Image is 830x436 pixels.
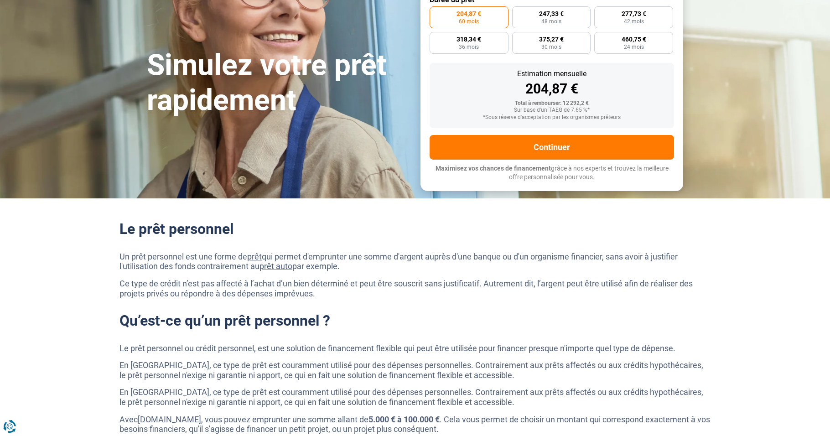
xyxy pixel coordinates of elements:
span: 48 mois [541,19,561,24]
span: 375,27 € [539,36,564,42]
span: 247,33 € [539,10,564,17]
span: Maximisez vos chances de financement [436,165,551,172]
a: prêt auto [259,261,292,271]
span: 60 mois [459,19,479,24]
h2: Qu’est-ce qu’un prêt personnel ? [119,312,711,329]
div: Total à rembourser: 12 292,2 € [437,100,667,107]
span: 24 mois [624,44,644,50]
div: *Sous réserve d'acceptation par les organismes prêteurs [437,114,667,121]
p: Ce type de crédit n’est pas affecté à l’achat d’un bien déterminé et peut être souscrit sans just... [119,279,711,298]
span: 204,87 € [456,10,481,17]
p: Le prêt personnel ou crédit personnel, est une solution de financement flexible qui peut être uti... [119,343,711,353]
strong: 5.000 € à 100.000 € [368,415,440,424]
a: [DOMAIN_NAME] [138,415,201,424]
p: grâce à nos experts et trouvez la meilleure offre personnalisée pour vous. [430,164,674,182]
p: En [GEOGRAPHIC_DATA], ce type de prêt est couramment utilisé pour des dépenses personnelles. Cont... [119,360,711,380]
span: 318,34 € [456,36,481,42]
span: 30 mois [541,44,561,50]
div: 204,87 € [437,82,667,96]
a: prêt [247,252,262,261]
span: 42 mois [624,19,644,24]
div: Estimation mensuelle [437,70,667,78]
span: 277,73 € [622,10,646,17]
span: 36 mois [459,44,479,50]
p: En [GEOGRAPHIC_DATA], ce type de prêt est couramment utilisé pour des dépenses personnelles. Cont... [119,387,711,407]
p: Avec , vous pouvez emprunter une somme allant de . Cela vous permet de choisir un montant qui cor... [119,415,711,434]
div: Sur base d'un TAEG de 7.65 %* [437,107,667,114]
h1: Simulez votre prêt rapidement [147,48,410,118]
p: Un prêt personnel est une forme de qui permet d'emprunter une somme d'argent auprès d'une banque ... [119,252,711,271]
h2: Le prêt personnel [119,220,711,238]
span: 460,75 € [622,36,646,42]
button: Continuer [430,135,674,160]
